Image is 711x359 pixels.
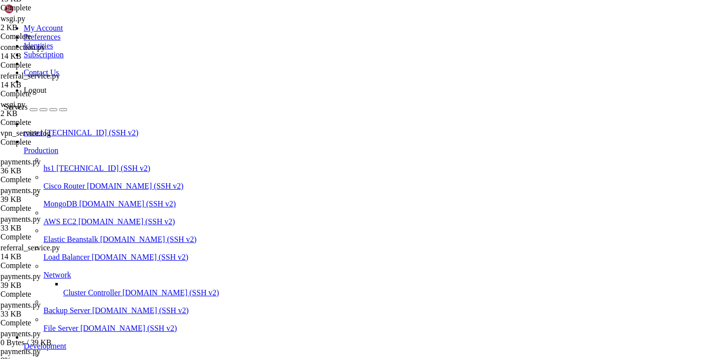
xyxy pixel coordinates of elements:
div: 0 Bytes / 39 KB [0,338,99,347]
div: Complete [0,118,99,127]
span: payments.py [0,158,40,166]
x-row: [URL][DOMAIN_NAME] [4,168,582,177]
div: 2 KB [0,109,99,118]
span: connection.py [0,43,99,61]
div: 33 KB [0,224,99,233]
div: Complete [0,61,99,70]
div: Complete [0,233,99,241]
x-row: * Support: [URL][DOMAIN_NAME] [4,29,582,37]
x-row: * Support: [URL][DOMAIN_NAME] [4,70,582,78]
x-row: * Documentation: [URL][DOMAIN_NAME] [4,53,582,62]
div: Complete [0,290,99,299]
div: Complete [0,89,99,98]
x-row: Welcome to Ubuntu 24.04.2 LTS (GNU/Linux 6.8.0-35-generic x86_64) [4,37,582,45]
div: Complete [0,175,99,184]
span: referral_service.py [0,243,99,261]
span: payments.py [0,186,40,195]
div: 39 KB [0,281,99,290]
x-row: 49 updates can be applied immediately. [4,201,582,209]
span: connection.py [0,43,45,51]
span: wsgi.py [0,14,99,32]
x-row: root@hiplet-33900:~# systemctl restart vpn-admin [4,275,582,283]
span: payments.py [0,158,99,175]
span: payments.py [0,272,99,290]
x-row: System information as of [DATE] [4,86,582,94]
div: 39 KB [0,195,99,204]
div: 2 KB [0,23,99,32]
div: Complete [0,138,99,147]
span: payments.py [0,186,99,204]
div: (21, 34) [91,283,95,291]
div: payments.py [0,347,99,356]
div: 14 KB [0,252,99,261]
x-row: To see these additional updates run: apt list --upgradable [4,209,582,218]
x-row: * Management: [URL][DOMAIN_NAME] [4,20,582,29]
span: wsgi.py [0,100,25,109]
span: wsgi.py [0,100,99,118]
span: referral_service.py [0,72,99,89]
span: payments.py [0,301,40,309]
x-row: *** System restart required *** [4,258,582,267]
x-row: * Documentation: [URL][DOMAIN_NAME] [4,12,582,21]
span: payments.py [0,215,40,223]
div: 14 KB [0,80,99,89]
x-row: Memory usage: 5% IPv4 address for ens3: [TECHNICAL_ID] [4,119,582,127]
x-row: Expanded Security Maintenance for Applications is not enabled. [4,185,582,193]
span: referral_service.py [0,72,60,80]
div: Complete [0,319,99,327]
div: Complete [0,3,99,12]
div: 33 KB [0,310,99,319]
span: vpn_service.log [0,129,51,137]
x-row: root@hiplet-33900:~# [4,283,582,291]
x-row: just raised the bar for easy, resilient and secure K8s cluster deployment. [4,152,582,160]
div: Complete [0,32,99,41]
div: Complete [0,204,99,213]
x-row: * Strictly confined Kubernetes makes edge and IoT secure. Learn how MicroK8s [4,144,582,152]
x-row: * Management: [URL][DOMAIN_NAME] [4,61,582,70]
span: payments.py [0,301,99,319]
span: payments.py [0,329,99,347]
div: 14 KB [0,52,99,61]
span: wsgi.py [0,14,25,23]
span: referral_service.py [0,243,60,252]
x-row: 1 additional security update can be applied with ESM Apps. [4,226,582,234]
span: payments.py [0,329,40,338]
span: payments.py [0,215,99,233]
x-row: Last login: [DATE] from [TECHNICAL_ID] [4,267,582,275]
x-row: Swap usage: 0% [4,127,582,135]
div: Complete [0,261,99,270]
x-row: Usage of /: 2.5% of 231.44GB Users logged in: 0 [4,111,582,119]
x-row: Learn more about enabling ESM Apps service at [URL][DOMAIN_NAME] [4,234,582,242]
x-row: System load: 0.81 Processes: 244 [4,103,582,111]
div: 36 KB [0,166,99,175]
span: payments.py [0,272,40,280]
